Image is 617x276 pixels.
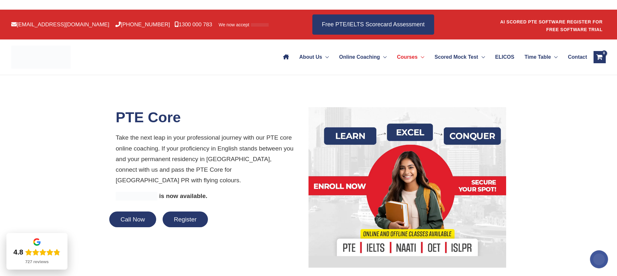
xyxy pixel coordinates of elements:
a: AI SCORED PTE SOFTWARE REGISTER FOR FREE SOFTWARE TRIAL [500,19,603,32]
a: Scored Mock TestMenu Toggle [429,46,490,68]
span: Menu Toggle [478,46,485,68]
a: ELICOS [490,46,519,68]
span: Courses [397,46,417,68]
aside: Header Widget 1 [500,14,606,35]
span: Time Table [524,46,551,68]
img: Afterpay-Logo [116,192,157,201]
a: CoursesMenu Toggle [392,46,429,68]
span: About Us [299,46,322,68]
div: 4.8 [13,248,23,257]
span: Scored Mock Test [434,46,478,68]
a: 1300 000 783 [174,22,212,28]
span: Menu Toggle [380,46,387,68]
span: Online Coaching [339,46,380,68]
button: Call Now [109,211,156,227]
a: Time TableMenu Toggle [519,46,563,68]
img: svg+xml;base64,PHN2ZyB4bWxucz0iaHR0cDovL3d3dy53My5vcmcvMjAwMC9zdmciIHdpZHRoPSIyMDAiIGhlaWdodD0iMj... [590,250,608,268]
img: cropped-ew-logo [11,46,71,69]
img: Afterpay-Logo [251,23,269,27]
a: Free PTE/IELTS Scorecard Assessment [312,14,434,35]
span: ELICOS [495,46,514,68]
span: Menu Toggle [322,46,329,68]
a: Online CoachingMenu Toggle [334,46,392,68]
a: [EMAIL_ADDRESS][DOMAIN_NAME] [11,22,109,28]
p: Take the next leap in your professional journey with our PTE core online coaching. If your profic... [116,132,304,185]
nav: Site Navigation: Main Menu [278,46,587,68]
div: 727 reviews [25,259,49,264]
span: Contact [568,46,587,68]
div: Rating: 4.8 out of 5 [13,248,61,257]
span: Menu Toggle [551,46,558,68]
a: View Shopping Cart, empty [594,51,606,63]
a: About UsMenu Toggle [294,46,334,68]
h1: PTE Core [116,107,304,127]
span: We now accept [219,22,249,28]
a: Contact [563,46,587,68]
a: [PHONE_NUMBER] [115,22,170,28]
button: Register [163,211,208,227]
span: Menu Toggle [417,46,424,68]
a: Register [163,216,208,223]
a: Call Now [109,216,156,223]
b: is now available. [159,193,207,199]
